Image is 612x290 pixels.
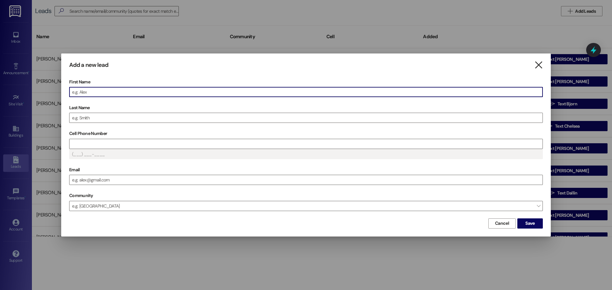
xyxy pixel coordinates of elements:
[534,62,543,68] i: 
[69,113,543,123] input: e.g. Smith
[69,77,543,87] label: First Name
[517,218,543,229] button: Save
[69,201,543,211] span: e.g. [GEOGRAPHIC_DATA]
[525,220,535,227] span: Save
[69,129,543,138] label: Cell Phone Number
[69,191,93,201] label: Community
[69,87,543,97] input: e.g. Alex
[69,61,108,69] h3: Add a new lead
[495,220,509,227] span: Cancel
[69,175,543,185] input: e.g. alex@gmail.com
[69,103,543,113] label: Last Name
[69,165,543,175] label: Email
[488,218,516,229] button: Cancel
